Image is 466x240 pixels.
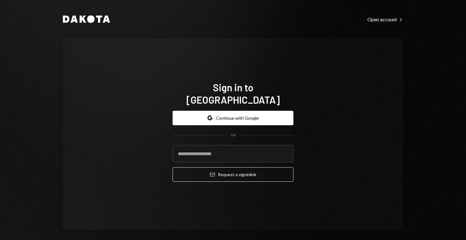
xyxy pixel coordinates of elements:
a: Open account [367,16,403,23]
button: Request a signinlink [173,167,293,182]
h1: Sign in to [GEOGRAPHIC_DATA] [173,81,293,106]
div: OR [231,133,236,138]
button: Continue with Google [173,111,293,125]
